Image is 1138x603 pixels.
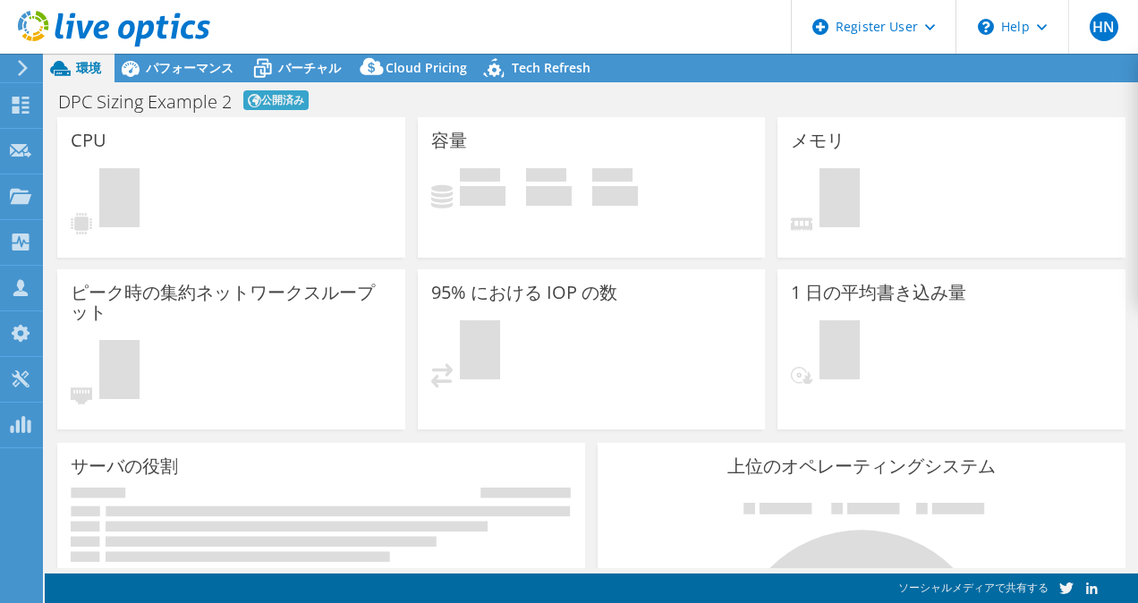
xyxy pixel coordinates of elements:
span: ソーシャルメディアで共有する [898,580,1049,595]
h3: メモリ [791,131,845,150]
span: パフォーマンス [146,59,234,76]
span: 使用済み [460,168,500,186]
span: 保留中 [820,320,860,384]
h4: 0 GiB [460,186,505,206]
span: 合計 [592,168,633,186]
span: 環境 [76,59,101,76]
h3: 上位のオペレーティングシステム [611,456,1112,476]
span: Cloud Pricing [386,59,467,76]
span: 保留中 [99,168,140,232]
h3: 容量 [431,131,467,150]
span: Tech Refresh [512,59,590,76]
h3: ピーク時の集約ネットワークスループット [71,283,392,322]
span: 公開済み [243,90,309,110]
svg: \n [978,19,994,35]
span: HN [1090,13,1118,41]
h3: CPU [71,131,106,150]
h3: 95% における IOP の数 [431,283,617,302]
h1: DPC Sizing Example 2 [58,93,232,111]
span: 保留中 [820,168,860,232]
span: 空き [526,168,566,186]
h3: 1 日の平均書き込み量 [791,283,966,302]
h3: サーバの役割 [71,456,178,476]
span: 保留中 [460,320,500,384]
h4: 0 GiB [526,186,572,206]
h4: 0 GiB [592,186,638,206]
span: バーチャル [278,59,341,76]
span: 保留中 [99,340,140,403]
